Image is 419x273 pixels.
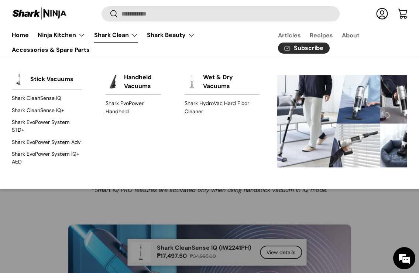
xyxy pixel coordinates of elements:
[294,45,323,51] span: Subscribe
[33,28,90,43] summary: Ninja Kitchen
[12,43,90,57] a: Accessories & Spare Parts
[38,41,124,51] div: Chat with us now
[4,189,141,215] textarea: Type your message and hit 'Enter'
[12,28,260,57] nav: Primary
[142,28,199,43] summary: Shark Beauty
[12,28,29,42] a: Home
[278,28,301,43] a: Articles
[43,87,102,161] span: We're online!
[90,28,142,43] summary: Shark Clean
[342,28,360,43] a: About
[310,28,333,43] a: Recipes
[278,43,330,54] a: Subscribe
[12,7,67,21] img: Shark Ninja Philippines
[121,4,139,21] div: Minimize live chat window
[260,28,407,57] nav: Secondary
